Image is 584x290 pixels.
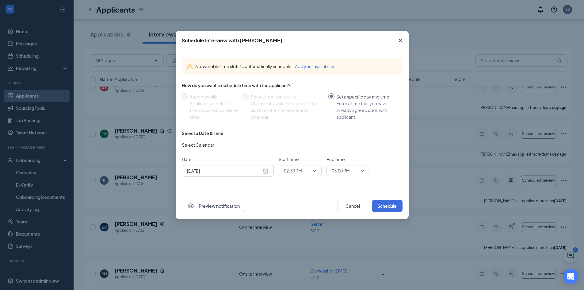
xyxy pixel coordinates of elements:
svg: Cross [397,37,404,44]
button: Close [392,31,409,50]
span: 03:00 PM [332,166,350,175]
svg: Warning [187,64,193,70]
div: Select a Date & Time [182,130,223,136]
button: Cancel [338,200,368,212]
div: Applicant will select from your available time slots [190,100,238,120]
div: No available time slots to automatically schedule. [195,63,398,70]
button: Add your availability [295,63,334,70]
div: Open Intercom Messenger [563,269,578,284]
svg: Eye [187,202,194,210]
input: Aug 26, 2025 [187,168,261,174]
button: Schedule [372,200,403,212]
div: Schedule Interview with [PERSON_NAME] [182,37,282,44]
span: Start Time [279,156,322,163]
div: Choose an available day and time slot from the interview lead’s calendar [251,100,323,120]
div: How do you want to schedule time with the applicant? [182,82,403,88]
span: Select Calendar [182,141,214,148]
span: End Time [326,156,369,163]
div: Select from availability [251,93,323,100]
span: Date [182,156,274,163]
button: EyePreview notification [182,200,245,212]
div: Automatically [190,93,238,100]
span: 02:30 PM [284,166,302,175]
div: Enter a time that you have already agreed upon with applicant [336,100,398,120]
div: Set a specific day and time [336,93,398,100]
